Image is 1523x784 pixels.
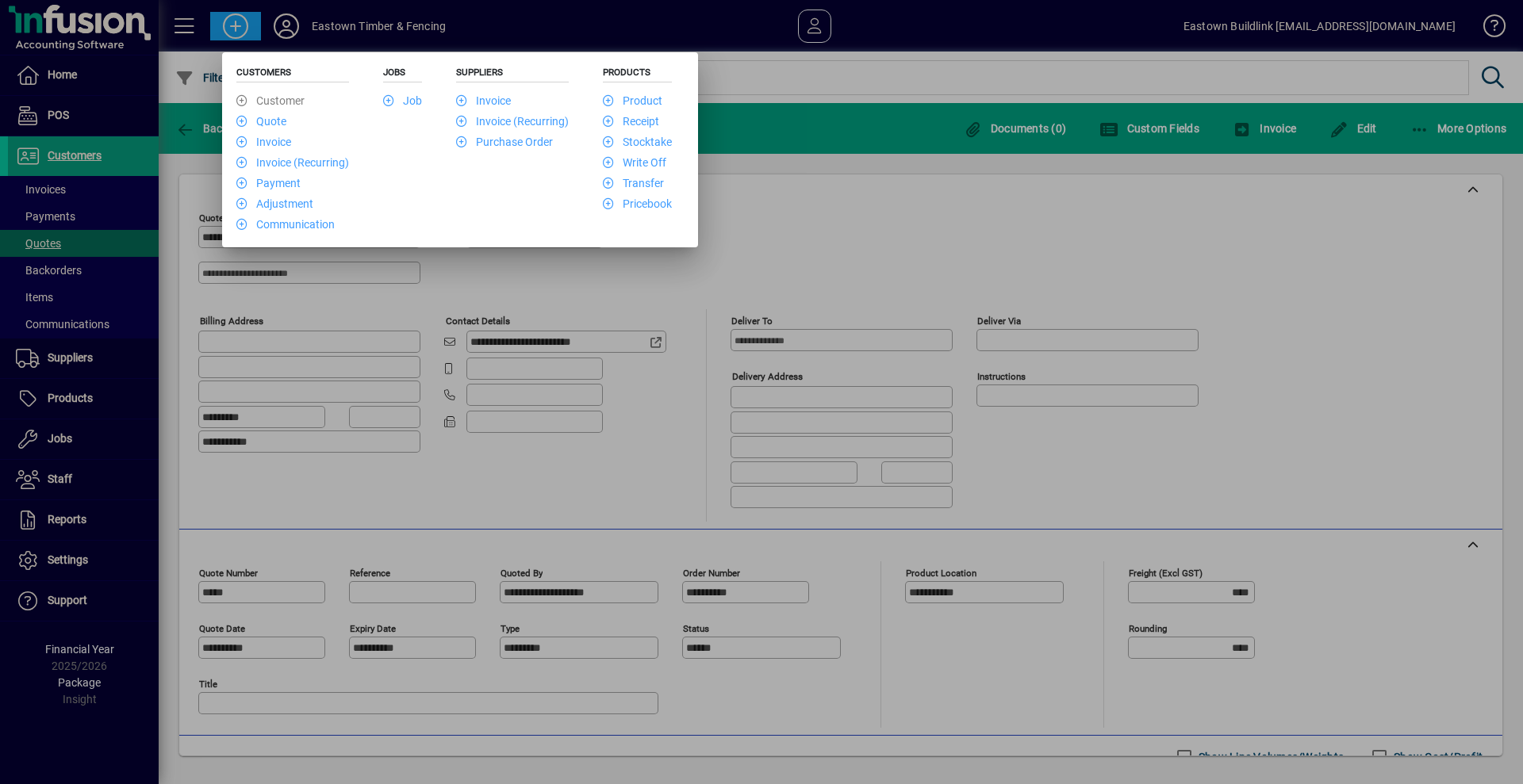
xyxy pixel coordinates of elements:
[603,94,662,107] a: Product
[383,94,422,107] a: Job
[603,67,672,82] h5: Products
[236,197,313,210] a: Adjustment
[456,115,569,128] a: Invoice (Recurring)
[603,136,672,148] a: Stocktake
[236,115,286,128] a: Quote
[383,67,422,82] h5: Jobs
[603,156,666,169] a: Write Off
[236,67,349,82] h5: Customers
[456,94,511,107] a: Invoice
[603,177,664,189] a: Transfer
[236,136,291,148] a: Invoice
[456,67,569,82] h5: Suppliers
[236,156,349,169] a: Invoice (Recurring)
[456,136,553,148] a: Purchase Order
[236,218,335,231] a: Communication
[603,115,659,128] a: Receipt
[236,177,301,189] a: Payment
[603,197,672,210] a: Pricebook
